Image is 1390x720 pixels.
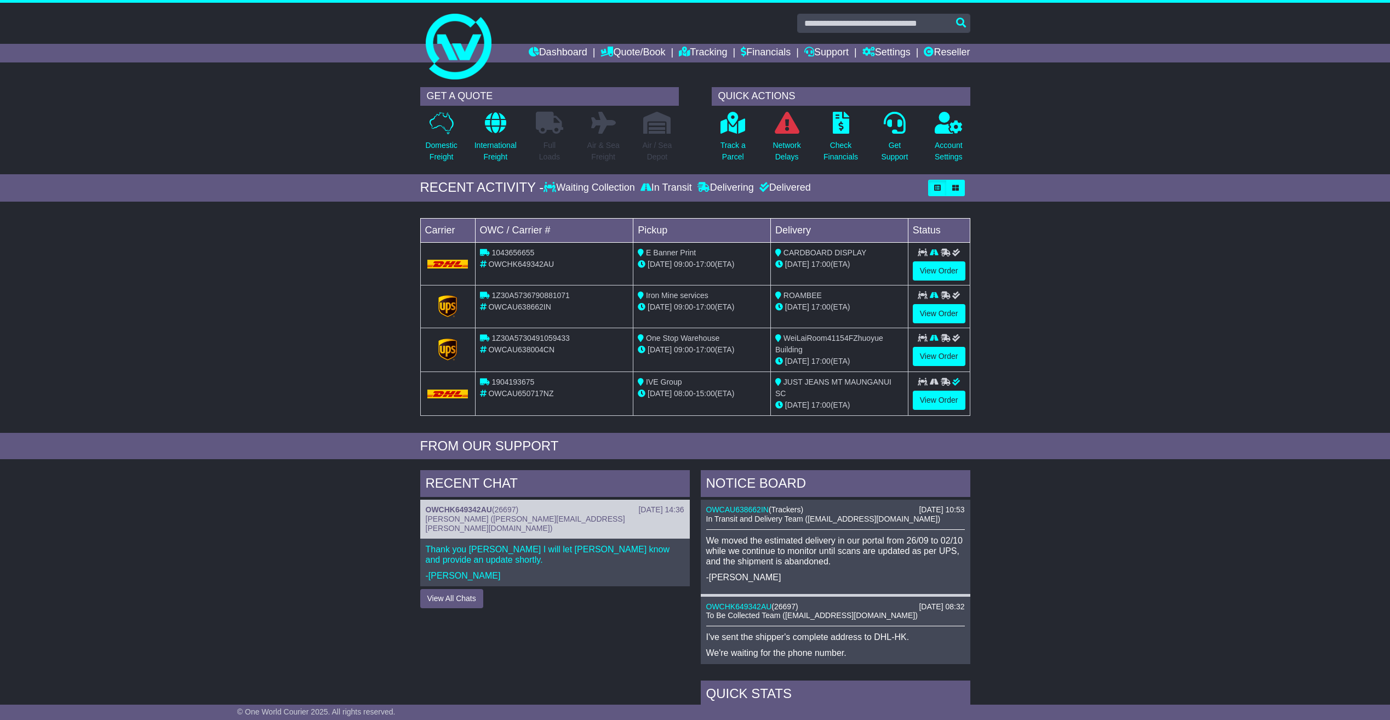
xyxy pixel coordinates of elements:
[638,259,766,270] div: - (ETA)
[706,572,965,582] p: -[PERSON_NAME]
[919,505,964,515] div: [DATE] 10:53
[544,182,637,194] div: Waiting Collection
[420,180,544,196] div: RECENT ACTIVITY -
[646,334,719,342] span: One Stop Warehouse
[783,248,866,257] span: CARDBOARD DISPLAY
[426,570,684,581] p: -[PERSON_NAME]
[775,259,903,270] div: (ETA)
[706,602,965,612] div: ( )
[775,378,891,398] span: JUST JEANS MT MAUNGANUI SC
[706,535,965,567] p: We moved the estimated delivery in our portal from 26/09 to 02/10 while we continue to monitor un...
[934,111,963,169] a: AccountSettings
[648,260,672,268] span: [DATE]
[775,301,903,313] div: (ETA)
[772,111,801,169] a: NetworkDelays
[771,505,801,514] span: Trackers
[706,515,941,523] span: In Transit and Delivery Team ([EMAIL_ADDRESS][DOMAIN_NAME])
[785,401,809,409] span: [DATE]
[785,260,809,268] span: [DATE]
[426,505,492,514] a: OWCHK649342AU
[491,334,569,342] span: 1Z30A5730491059433
[775,356,903,367] div: (ETA)
[696,389,715,398] span: 15:00
[488,302,551,311] span: OWCAU638662IN
[706,632,965,642] p: I've sent the shipper's complete address to DHL-HK.
[706,505,965,515] div: ( )
[773,140,800,163] p: Network Delays
[913,391,965,410] a: View Order
[488,345,554,354] span: OWCAU638004CN
[919,602,964,612] div: [DATE] 08:32
[804,44,849,62] a: Support
[696,260,715,268] span: 17:00
[862,44,911,62] a: Settings
[811,357,831,365] span: 17:00
[425,140,457,163] p: Domestic Freight
[638,301,766,313] div: - (ETA)
[712,87,970,106] div: QUICK ACTIONS
[600,44,665,62] a: Quote/Book
[491,291,569,300] span: 1Z30A5736790881071
[495,505,516,514] span: 26697
[425,111,457,169] a: DomesticFreight
[638,388,766,399] div: - (ETA)
[823,111,859,169] a: CheckFinancials
[741,44,791,62] a: Financials
[774,602,796,611] span: 26697
[924,44,970,62] a: Reseller
[811,260,831,268] span: 17:00
[420,470,690,500] div: RECENT CHAT
[488,389,553,398] span: OWCAU650717NZ
[426,505,684,515] div: ( )
[823,140,858,163] p: Check Financials
[706,602,772,611] a: OWCHK649342AU
[633,218,771,242] td: Pickup
[638,182,695,194] div: In Transit
[648,389,672,398] span: [DATE]
[785,357,809,365] span: [DATE]
[696,302,715,311] span: 17:00
[913,347,965,366] a: View Order
[587,140,620,163] p: Air & Sea Freight
[420,438,970,454] div: FROM OUR SUPPORT
[881,140,908,163] p: Get Support
[770,218,908,242] td: Delivery
[706,505,769,514] a: OWCAU638662IN
[720,111,746,169] a: Track aParcel
[674,260,693,268] span: 09:00
[696,345,715,354] span: 17:00
[679,44,727,62] a: Tracking
[775,399,903,411] div: (ETA)
[695,182,757,194] div: Delivering
[648,345,672,354] span: [DATE]
[757,182,811,194] div: Delivered
[880,111,908,169] a: GetSupport
[536,140,563,163] p: Full Loads
[701,681,970,710] div: Quick Stats
[674,345,693,354] span: 09:00
[648,302,672,311] span: [DATE]
[420,218,475,242] td: Carrier
[638,344,766,356] div: - (ETA)
[426,544,684,565] p: Thank you [PERSON_NAME] I will let [PERSON_NAME] know and provide an update shortly.
[785,302,809,311] span: [DATE]
[475,218,633,242] td: OWC / Carrier #
[438,295,457,317] img: GetCarrierServiceLogo
[420,589,483,608] button: View All Chats
[420,87,679,106] div: GET A QUOTE
[438,339,457,361] img: GetCarrierServiceLogo
[908,218,970,242] td: Status
[706,611,918,620] span: To Be Collected Team ([EMAIL_ADDRESS][DOMAIN_NAME])
[646,248,696,257] span: E Banner Print
[643,140,672,163] p: Air / Sea Depot
[488,260,554,268] span: OWCHK649342AU
[811,302,831,311] span: 17:00
[720,140,746,163] p: Track a Parcel
[783,291,822,300] span: ROAMBEE
[706,648,965,658] p: We're waiting for the phone number.
[913,261,965,281] a: View Order
[474,111,517,169] a: InternationalFreight
[474,140,517,163] p: International Freight
[706,664,965,675] p: -[PERSON_NAME]
[646,291,708,300] span: Iron Mine services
